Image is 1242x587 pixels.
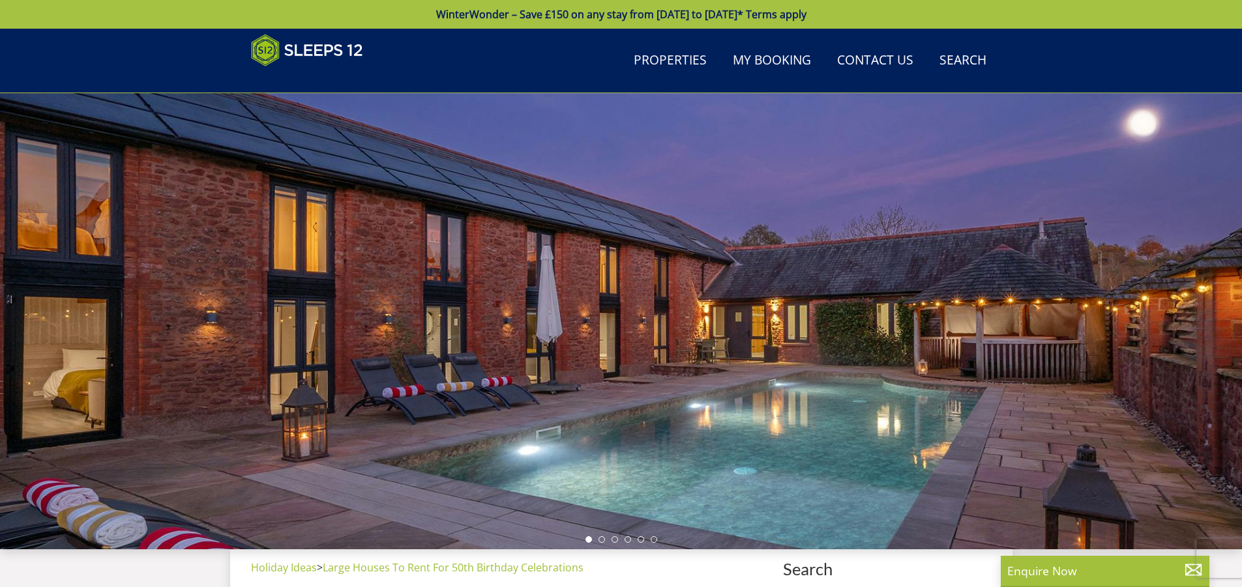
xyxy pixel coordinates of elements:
[251,34,363,66] img: Sleeps 12
[628,46,712,76] a: Properties
[323,560,584,575] a: Large Houses To Rent For 50th Birthday Celebrations
[728,46,816,76] a: My Booking
[251,560,317,575] a: Holiday Ideas
[244,74,381,85] iframe: Customer reviews powered by Trustpilot
[317,560,323,575] span: >
[1007,562,1203,579] p: Enquire Now
[832,46,919,76] a: Contact Us
[934,46,992,76] a: Search
[783,560,992,578] span: Search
